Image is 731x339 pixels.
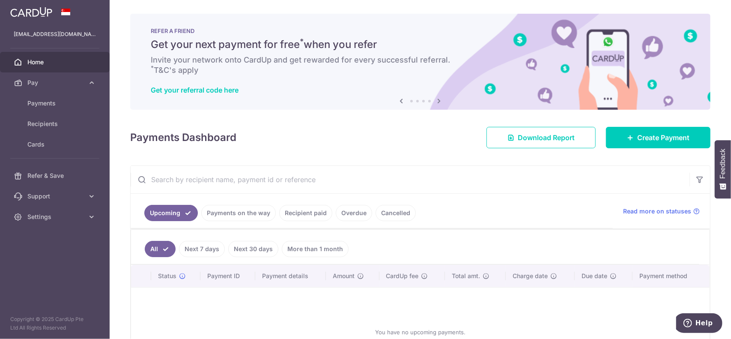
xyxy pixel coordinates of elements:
[333,272,355,280] span: Amount
[27,120,84,128] span: Recipients
[131,166,689,193] input: Search by recipient name, payment id or reference
[10,7,52,17] img: CardUp
[145,241,176,257] a: All
[637,132,689,143] span: Create Payment
[27,140,84,149] span: Cards
[151,27,690,34] p: REFER A FRIEND
[130,130,236,145] h4: Payments Dashboard
[633,265,710,287] th: Payment method
[282,241,349,257] a: More than 1 month
[336,205,372,221] a: Overdue
[606,127,710,148] a: Create Payment
[151,38,690,51] h5: Get your next payment for free when you refer
[27,58,84,66] span: Home
[27,192,84,201] span: Support
[582,272,607,280] span: Due date
[158,272,176,280] span: Status
[623,207,691,216] span: Read more on statuses
[386,272,419,280] span: CardUp fee
[513,272,548,280] span: Charge date
[201,205,276,221] a: Payments on the way
[179,241,225,257] a: Next 7 days
[27,99,84,108] span: Payments
[518,132,575,143] span: Download Report
[715,140,731,198] button: Feedback - Show survey
[452,272,480,280] span: Total amt.
[27,213,84,221] span: Settings
[151,55,690,75] h6: Invite your network onto CardUp and get rewarded for every successful referral. T&C's apply
[200,265,255,287] th: Payment ID
[144,205,198,221] a: Upcoming
[719,149,727,179] span: Feedback
[130,14,710,110] img: RAF banner
[676,313,722,335] iframe: Opens a widget where you can find more information
[279,205,332,221] a: Recipient paid
[486,127,596,148] a: Download Report
[228,241,278,257] a: Next 30 days
[27,171,84,180] span: Refer & Save
[255,265,326,287] th: Payment details
[623,207,700,216] a: Read more on statuses
[376,205,416,221] a: Cancelled
[14,30,96,39] p: [EMAIL_ADDRESS][DOMAIN_NAME]
[27,78,84,87] span: Pay
[151,86,239,94] a: Get your referral code here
